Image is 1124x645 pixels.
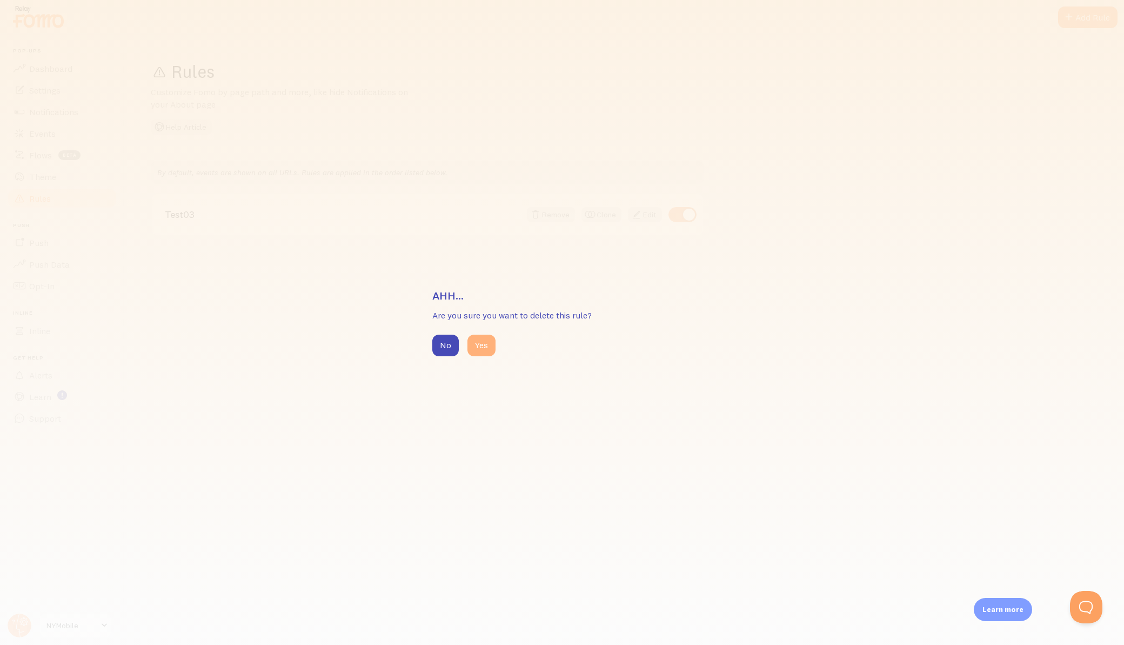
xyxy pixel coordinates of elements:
iframe: Help Scout Beacon - Open [1070,591,1102,623]
div: Learn more [974,598,1032,621]
h3: Ahh... [432,289,692,303]
p: Are you sure you want to delete this rule? [432,309,692,322]
p: Learn more [982,604,1023,615]
button: Yes [467,335,496,356]
button: No [432,335,459,356]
